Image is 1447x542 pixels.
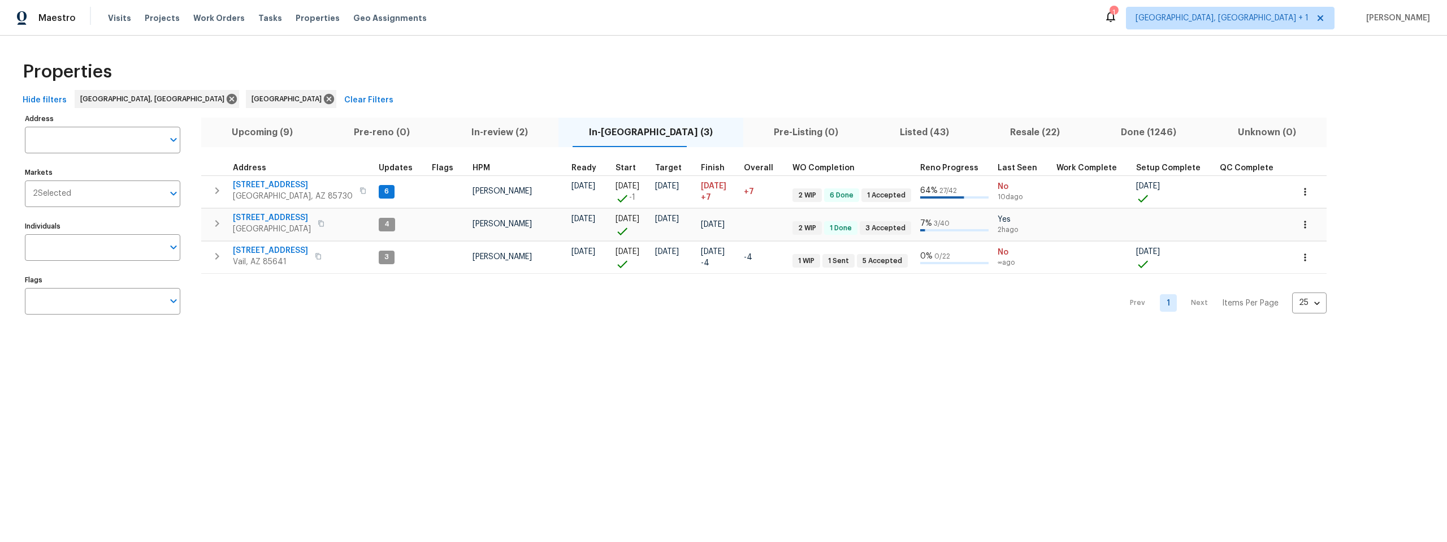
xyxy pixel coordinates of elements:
span: 4 [380,220,394,229]
span: In-review (2) [448,124,552,140]
span: Pre-reno (0) [330,124,434,140]
span: [GEOGRAPHIC_DATA], [GEOGRAPHIC_DATA] + 1 [1136,12,1309,24]
a: Goto page 1 [1160,294,1177,312]
span: [STREET_ADDRESS] [233,245,308,256]
span: Tasks [258,14,282,22]
span: 64 % [920,187,938,195]
span: Last Seen [998,164,1037,172]
span: 5 Accepted [858,256,907,266]
span: QC Complete [1220,164,1273,172]
span: [DATE] [655,182,679,190]
button: Open [166,239,181,255]
span: 2 WIP [794,223,821,233]
span: In-[GEOGRAPHIC_DATA] (3) [565,124,737,140]
div: Projected renovation finish date [701,164,735,172]
button: Clear Filters [340,90,398,111]
div: [GEOGRAPHIC_DATA] [246,90,336,108]
span: Visits [108,12,131,24]
span: [DATE] [701,182,726,190]
div: Actual renovation start date [616,164,646,172]
span: [DATE] [701,221,725,229]
span: 1 WIP [794,256,819,266]
span: 0 % [920,252,933,260]
span: Setup Complete [1136,164,1201,172]
span: [DATE] [655,248,679,256]
span: 6 Done [825,191,858,200]
span: Overall [744,164,773,172]
span: [GEOGRAPHIC_DATA] [252,93,326,105]
span: [DATE] [571,182,595,190]
span: Properties [296,12,340,24]
span: [GEOGRAPHIC_DATA] [233,223,311,235]
td: Scheduled to finish 7 day(s) late [696,175,739,208]
div: Days past target finish date [744,164,783,172]
span: HPM [473,164,490,172]
td: Project started 1 days early [611,175,651,208]
label: Markets [25,169,180,176]
span: 3 [380,252,393,262]
span: [DATE] [1136,248,1160,256]
span: Projects [145,12,180,24]
span: Target [655,164,682,172]
span: No [998,181,1047,192]
span: Start [616,164,636,172]
span: [DATE] [1136,182,1160,190]
td: Scheduled to finish 4 day(s) early [696,241,739,273]
span: 2 WIP [794,191,821,200]
span: WO Completion [792,164,855,172]
span: Yes [998,214,1047,225]
span: [DATE] [571,248,595,256]
span: +7 [744,188,754,196]
p: Items Per Page [1222,298,1279,309]
button: Hide filters [18,90,71,111]
button: Open [166,132,181,148]
span: [PERSON_NAME] [473,220,532,228]
td: Project started on time [611,208,651,240]
span: [PERSON_NAME] [1362,12,1430,24]
span: Work Orders [193,12,245,24]
span: 0 / 22 [934,253,950,260]
span: 3 / 40 [934,220,950,227]
span: 6 [380,187,393,196]
span: Upcoming (9) [208,124,317,140]
span: -4 [701,257,709,269]
span: Flags [432,164,453,172]
button: Open [166,186,181,201]
span: 1 Accepted [863,191,910,200]
span: Ready [571,164,596,172]
span: 7 % [920,220,932,227]
span: -4 [744,253,752,261]
nav: Pagination Navigation [1119,281,1327,326]
span: 2 Selected [33,189,71,199]
span: Unknown (0) [1214,124,1320,140]
label: Individuals [25,223,180,230]
span: Vail, AZ 85641 [233,256,308,268]
span: +7 [701,192,711,203]
span: 3 Accepted [861,223,910,233]
span: Address [233,164,266,172]
span: -1 [629,192,635,203]
button: Open [166,293,181,309]
span: [DATE] [616,215,639,223]
span: Updates [379,164,413,172]
td: Project started on time [611,241,651,273]
span: [DATE] [571,215,595,223]
div: Earliest renovation start date (first business day after COE or Checkout) [571,164,606,172]
span: Properties [23,66,112,78]
span: 1 Done [825,223,856,233]
span: [DATE] [701,248,725,256]
span: ∞ ago [998,258,1047,268]
label: Address [25,115,180,122]
span: Geo Assignments [353,12,427,24]
span: Listed (43) [876,124,973,140]
span: [PERSON_NAME] [473,253,532,261]
div: 1 [1110,7,1117,18]
div: 25 [1292,288,1327,317]
span: [DATE] [616,248,639,256]
span: [GEOGRAPHIC_DATA], [GEOGRAPHIC_DATA] [80,93,229,105]
span: Maestro [38,12,76,24]
span: Hide filters [23,93,67,107]
span: Resale (22) [986,124,1084,140]
span: Finish [701,164,725,172]
span: 10d ago [998,192,1047,202]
